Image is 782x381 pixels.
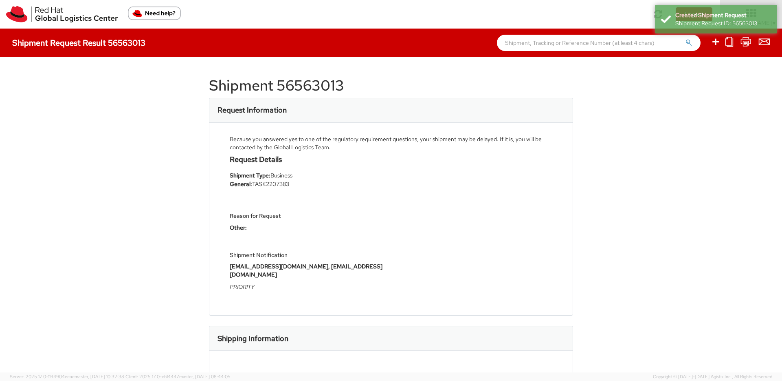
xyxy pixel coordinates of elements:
[10,374,124,379] span: Server: 2025.17.0-1194904eeae
[179,374,231,379] span: master, [DATE] 08:44:05
[230,180,385,188] li: TASK2207383
[230,371,385,379] h4: From
[217,106,287,114] h3: Request Information
[230,155,385,164] h4: Request Details
[653,374,772,380] span: Copyright © [DATE]-[DATE] Agistix Inc., All Rights Reserved
[230,171,385,180] li: Business
[12,38,145,47] h4: Shipment Request Result 56563013
[230,213,385,219] h5: Reason for Request
[6,6,118,22] img: rh-logistics-00dfa346123c4ec078e1.svg
[675,19,771,27] div: Shipment Request ID: 56563013
[230,172,270,179] strong: Shipment Type:
[230,263,382,278] strong: [EMAIL_ADDRESS][DOMAIN_NAME], [EMAIL_ADDRESS][DOMAIN_NAME]
[497,35,701,51] input: Shipment, Tracking or Reference Number (at least 4 chars)
[128,7,181,20] button: Need help?
[397,371,552,379] h4: To
[230,135,552,151] div: Because you answered yes to one of the regulatory requirement questions, your shipment may be del...
[75,374,124,379] span: master, [DATE] 10:32:38
[230,283,255,290] i: PRIORITY
[209,78,573,94] h1: Shipment 56563013
[230,180,252,188] strong: General:
[230,252,385,258] h5: Shipment Notification
[125,374,231,379] span: Client: 2025.17.0-cb14447
[675,11,771,19] div: Created Shipment Request
[217,334,288,343] h3: Shipping Information
[230,224,247,231] strong: Other:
